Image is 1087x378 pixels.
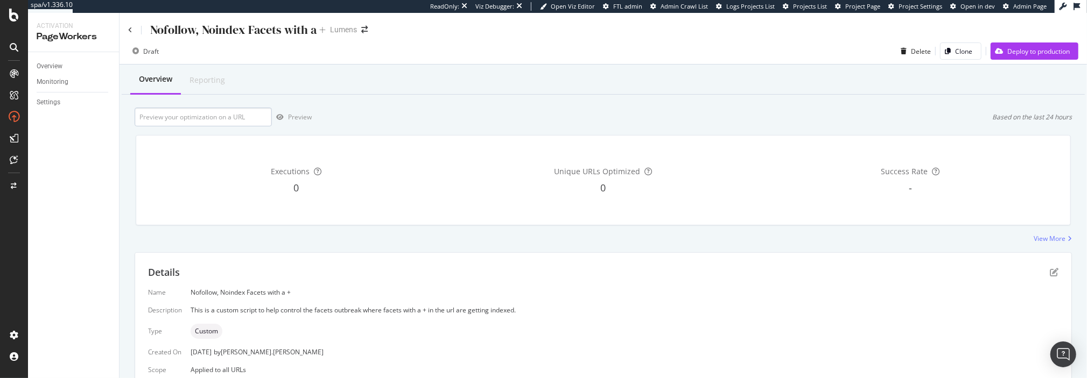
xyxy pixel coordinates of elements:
[1013,2,1047,10] span: Admin Page
[330,24,357,35] div: Lumens
[1034,234,1072,243] a: View More
[650,2,708,11] a: Admin Crawl List
[613,2,642,10] span: FTL admin
[881,166,928,176] span: Success Rate
[793,2,827,10] span: Projects List
[272,109,312,126] button: Preview
[845,2,880,10] span: Project Page
[190,75,225,85] div: Reporting
[991,42,1078,60] button: Deploy to production
[430,2,459,11] div: ReadOnly:
[1050,341,1076,367] div: Open Intercom Messenger
[783,2,827,11] a: Projects List
[888,2,942,11] a: Project Settings
[955,47,972,56] div: Clone
[835,2,880,11] a: Project Page
[148,347,182,356] div: Created On
[960,2,995,10] span: Open in dev
[148,288,182,297] div: Name
[661,2,708,10] span: Admin Crawl List
[554,166,640,176] span: Unique URLs Optimized
[911,47,931,56] div: Delete
[992,112,1072,122] div: Based on the last 24 hours
[540,2,595,11] a: Open Viz Editor
[603,2,642,11] a: FTL admin
[1007,47,1070,56] div: Deploy to production
[288,112,312,122] div: Preview
[37,76,111,88] a: Monitoring
[191,347,1058,356] div: [DATE]
[600,181,606,194] span: 0
[1050,268,1058,276] div: pen-to-square
[214,347,324,356] div: by [PERSON_NAME].[PERSON_NAME]
[716,2,775,11] a: Logs Projects List
[143,47,159,56] div: Draft
[293,181,299,194] span: 0
[361,26,368,33] div: arrow-right-arrow-left
[899,2,942,10] span: Project Settings
[950,2,995,11] a: Open in dev
[37,97,60,108] div: Settings
[475,2,514,11] div: Viz Debugger:
[37,31,110,43] div: PageWorkers
[128,27,132,33] a: Click to go back
[940,42,981,60] button: Clone
[896,42,931,60] button: Delete
[148,326,182,336] div: Type
[551,2,595,10] span: Open Viz Editor
[191,288,1058,297] div: Nofollow, Noindex Facets with a +
[37,61,62,72] div: Overview
[37,76,68,88] div: Monitoring
[37,97,111,108] a: Settings
[148,365,182,374] div: Scope
[191,305,1058,315] div: This is a custom script to help control the facets outbreak where facets with a + in the url are ...
[135,108,272,126] input: Preview your optimization on a URL
[1034,234,1065,243] div: View More
[148,266,180,280] div: Details
[37,61,111,72] a: Overview
[909,181,912,194] span: -
[139,74,172,84] div: Overview
[726,2,775,10] span: Logs Projects List
[271,166,310,176] span: Executions
[148,305,182,315] div: Description
[191,324,222,339] div: neutral label
[195,328,218,334] span: Custom
[1003,2,1047,11] a: Admin Page
[150,22,326,38] div: Nofollow, Noindex Facets with a +
[37,22,110,31] div: Activation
